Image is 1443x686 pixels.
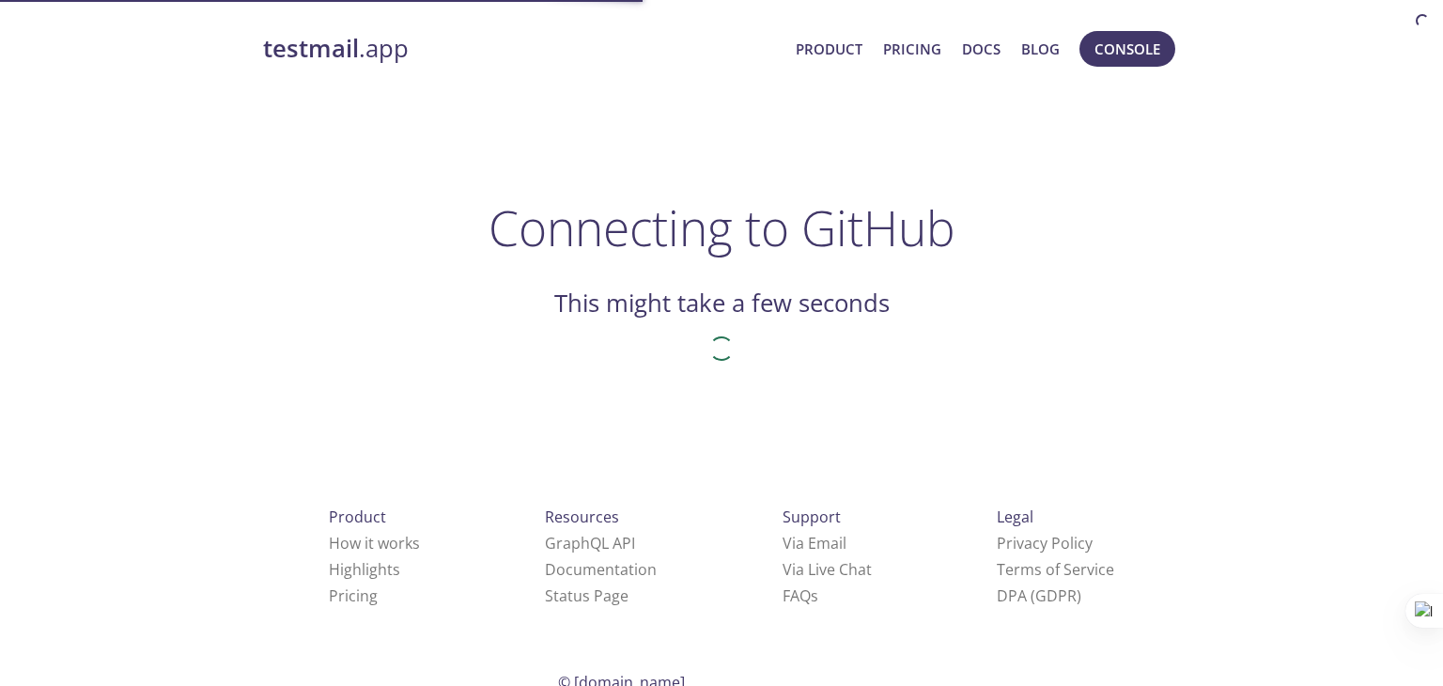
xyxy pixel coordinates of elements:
[554,288,890,320] h2: This might take a few seconds
[997,507,1033,527] span: Legal
[489,199,955,256] h1: Connecting to GitHub
[783,507,841,527] span: Support
[997,585,1081,606] a: DPA (GDPR)
[783,559,872,580] a: Via Live Chat
[329,585,378,606] a: Pricing
[1094,37,1160,61] span: Console
[545,507,619,527] span: Resources
[1079,31,1175,67] button: Console
[329,559,400,580] a: Highlights
[545,585,628,606] a: Status Page
[883,37,941,61] a: Pricing
[962,37,1001,61] a: Docs
[263,32,359,65] strong: testmail
[796,37,862,61] a: Product
[329,507,386,527] span: Product
[811,585,818,606] span: s
[783,533,846,553] a: Via Email
[329,533,420,553] a: How it works
[997,533,1093,553] a: Privacy Policy
[545,559,657,580] a: Documentation
[1021,37,1060,61] a: Blog
[263,33,781,65] a: testmail.app
[545,533,635,553] a: GraphQL API
[997,559,1114,580] a: Terms of Service
[783,585,818,606] a: FAQ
